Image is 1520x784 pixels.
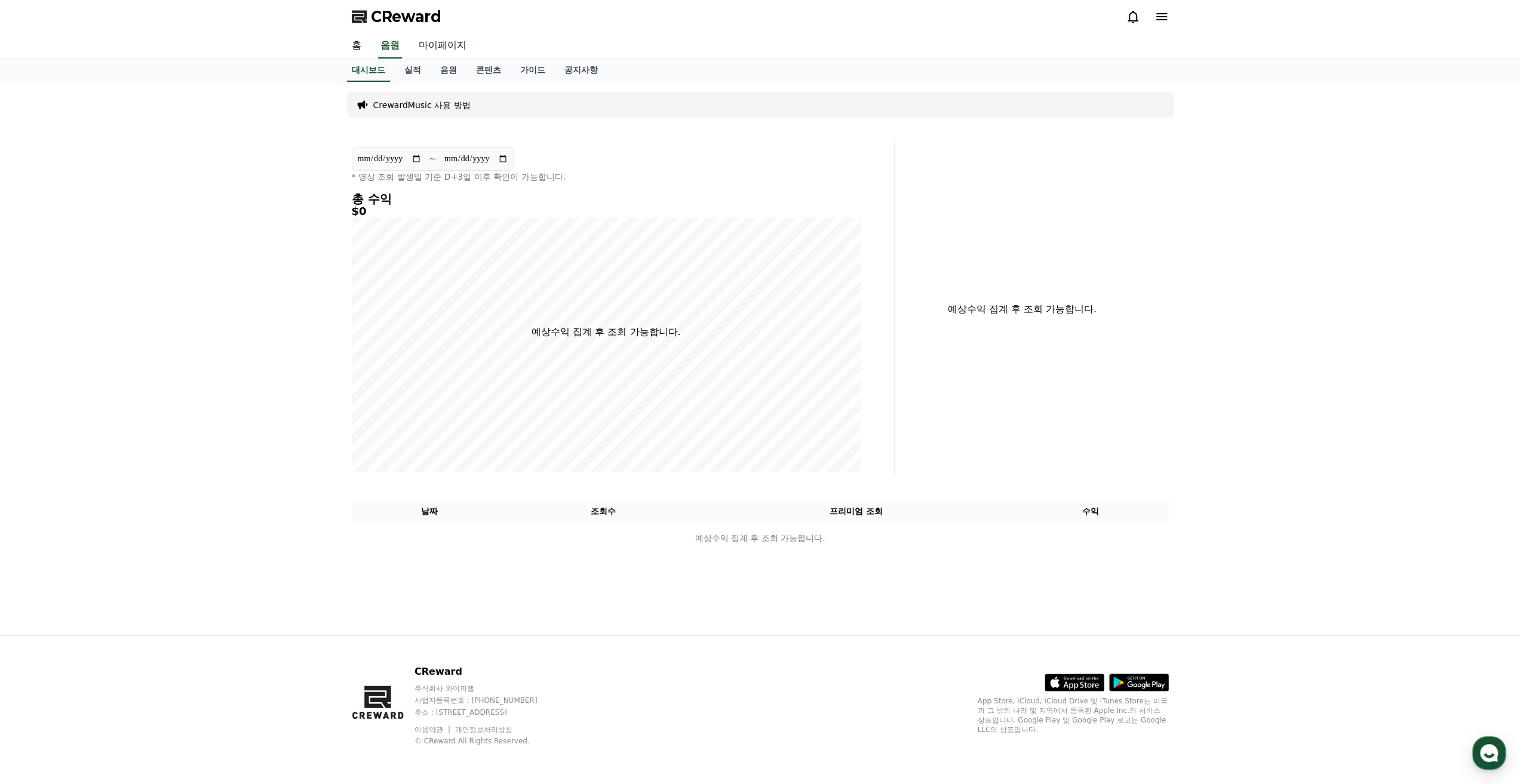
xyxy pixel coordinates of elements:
th: 날짜 [352,500,508,522]
a: 대화 [79,379,154,408]
a: 콘텐츠 [466,59,511,82]
a: CrewardMusic 사용 방법 [373,99,471,111]
span: CReward [371,7,441,26]
p: 사업자등록번호 : [PHONE_NUMBER] [414,696,560,705]
p: 예상수익 집계 후 조회 가능합니다. [904,302,1140,316]
a: CReward [352,7,441,26]
a: 설정 [154,379,229,408]
span: 설정 [185,396,199,406]
span: 대화 [109,397,124,407]
th: 조회수 [507,500,699,522]
a: 대시보드 [347,59,390,82]
a: 공지사항 [555,59,607,82]
h4: 총 수익 [352,192,861,205]
a: 마이페이지 [409,33,476,59]
a: 홈 [342,33,371,59]
a: 실적 [395,59,431,82]
a: 개인정보처리방침 [455,725,512,734]
th: 프리미엄 조회 [699,500,1013,522]
p: 주식회사 와이피랩 [414,684,560,693]
p: 주소 : [STREET_ADDRESS] [414,708,560,717]
a: 음원 [431,59,466,82]
p: 예상수익 집계 후 조회 가능합니다. [352,532,1168,545]
a: 홈 [4,379,79,408]
p: App Store, iCloud, iCloud Drive 및 iTunes Store는 미국과 그 밖의 나라 및 지역에서 등록된 Apple Inc.의 서비스 상표입니다. Goo... [978,696,1169,734]
a: 이용약관 [414,725,452,734]
h5: $0 [352,205,861,217]
p: © CReward All Rights Reserved. [414,736,560,746]
th: 수익 [1013,500,1169,522]
p: CReward [414,665,560,679]
span: 홈 [38,396,45,406]
a: 음원 [378,33,402,59]
a: 가이드 [511,59,555,82]
p: ~ [429,152,437,166]
p: * 영상 조회 발생일 기준 D+3일 이후 확인이 가능합니다. [352,171,861,183]
p: 예상수익 집계 후 조회 가능합니다. [532,325,680,339]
